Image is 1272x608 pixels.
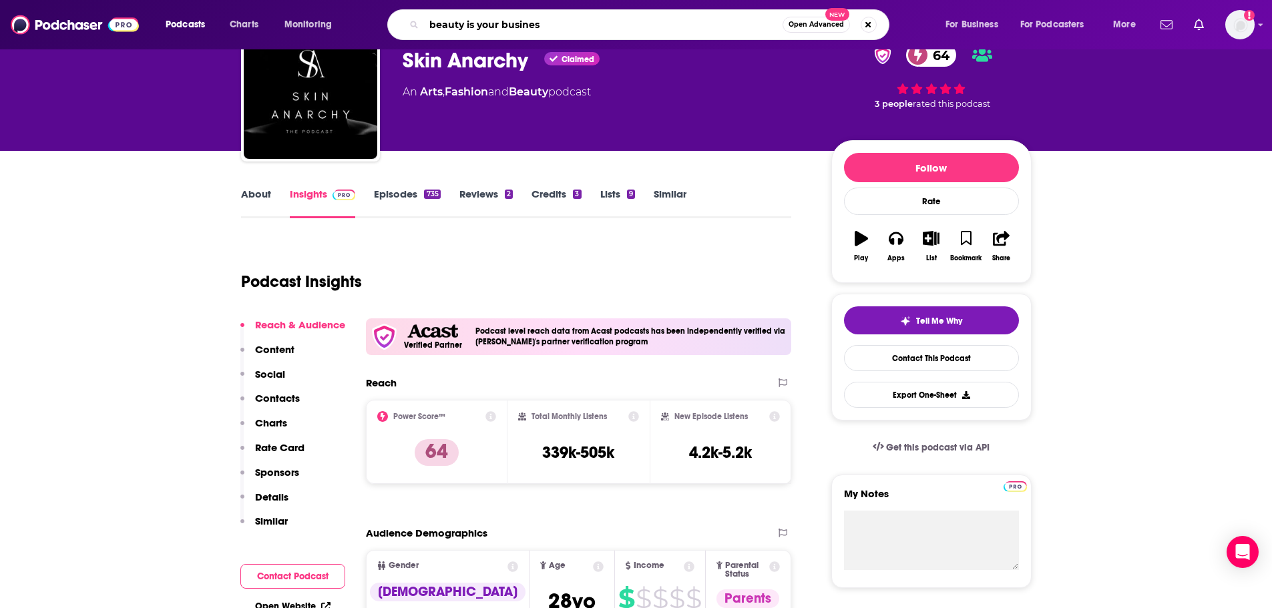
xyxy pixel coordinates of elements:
a: InsightsPodchaser Pro [290,188,356,218]
button: open menu [156,14,222,35]
svg: Add a profile image [1244,10,1255,21]
div: An podcast [403,84,591,100]
div: 3 [573,190,581,199]
button: open menu [936,14,1015,35]
span: New [825,8,849,21]
div: Parents [716,589,779,608]
div: Rate [844,188,1019,215]
span: and [488,85,509,98]
span: Gender [389,561,419,570]
h2: New Episode Listens [674,412,748,421]
a: Pro website [1004,479,1027,492]
h2: Reach [366,376,397,389]
div: Search podcasts, credits, & more... [400,9,902,40]
button: Content [240,343,294,368]
p: Details [255,491,288,503]
div: Apps [887,254,905,262]
button: Export One-Sheet [844,382,1019,408]
span: Charts [230,15,258,34]
button: open menu [275,14,349,35]
span: rated this podcast [913,99,990,109]
a: Get this podcast via API [862,431,1001,464]
a: Show notifications dropdown [1155,13,1178,36]
span: More [1113,15,1136,34]
h3: 4.2k-5.2k [689,442,752,463]
div: verified Badge64 3 peoplerated this podcast [831,35,1032,117]
div: 735 [424,190,440,199]
a: Lists9 [600,188,635,218]
span: For Podcasters [1020,15,1084,34]
button: Show profile menu [1225,10,1255,39]
p: Sponsors [255,466,299,479]
h5: Verified Partner [404,341,462,349]
p: Contacts [255,392,300,404]
span: Podcasts [166,15,205,34]
img: User Profile [1225,10,1255,39]
button: Social [240,368,285,392]
span: Get this podcast via API [886,442,990,453]
span: , [443,85,445,98]
button: Contacts [240,392,300,416]
button: open menu [1012,14,1104,35]
a: Arts [420,85,443,98]
h4: Podcast level reach data from Acast podcasts has been independently verified via [PERSON_NAME]'s ... [475,326,787,346]
p: 64 [415,439,459,466]
a: 64 [906,43,956,67]
button: Open AdvancedNew [783,17,850,33]
a: Beauty [509,85,548,98]
button: open menu [1104,14,1152,35]
img: Skin Anarchy [244,25,377,159]
img: Podchaser - Follow, Share and Rate Podcasts [11,12,139,37]
div: 9 [627,190,635,199]
a: Fashion [445,85,488,98]
p: Reach & Audience [255,318,345,331]
span: Claimed [562,56,594,63]
span: Age [549,561,566,570]
a: Contact This Podcast [844,345,1019,371]
span: Open Advanced [789,21,844,28]
span: 64 [919,43,956,67]
label: My Notes [844,487,1019,511]
span: 3 people [875,99,913,109]
button: Follow [844,153,1019,182]
button: Details [240,491,288,515]
div: 2 [505,190,513,199]
p: Social [255,368,285,380]
img: Podchaser Pro [333,190,356,200]
h3: 339k-505k [542,442,614,463]
button: Share [984,222,1018,270]
button: Sponsors [240,466,299,491]
a: Show notifications dropdown [1189,13,1209,36]
span: Income [634,561,664,570]
button: List [913,222,948,270]
span: Logged in as amooers [1225,10,1255,39]
h2: Audience Demographics [366,527,487,539]
img: tell me why sparkle [900,316,911,326]
a: Reviews2 [459,188,513,218]
button: Similar [240,515,288,539]
button: Contact Podcast [240,564,345,589]
p: Rate Card [255,441,304,454]
img: verfied icon [371,324,397,350]
button: Rate Card [240,441,304,466]
span: Tell Me Why [916,316,962,326]
h2: Total Monthly Listens [532,412,607,421]
span: Parental Status [725,561,767,579]
div: Open Intercom Messenger [1227,536,1259,568]
div: Play [854,254,868,262]
a: Charts [221,14,266,35]
p: Content [255,343,294,356]
button: Bookmark [949,222,984,270]
div: Bookmark [950,254,982,262]
h2: Power Score™ [393,412,445,421]
a: About [241,188,271,218]
a: Episodes735 [374,188,440,218]
span: Monitoring [284,15,332,34]
a: Similar [654,188,686,218]
p: Charts [255,416,287,429]
h1: Podcast Insights [241,272,362,292]
button: Reach & Audience [240,318,345,343]
span: For Business [945,15,998,34]
button: Play [844,222,879,270]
